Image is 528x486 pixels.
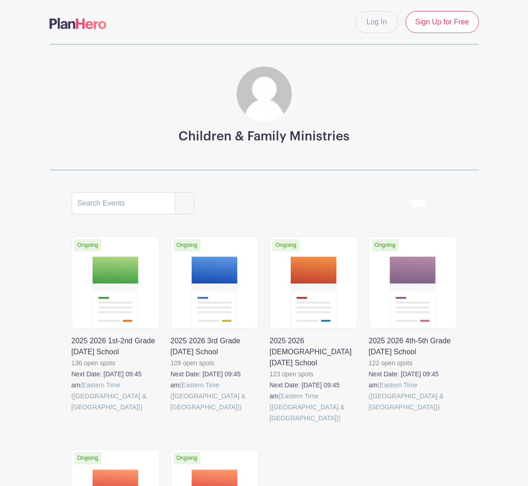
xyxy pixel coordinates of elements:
a: Sign Up for Free [406,11,478,33]
a: Log In [355,11,398,33]
input: Search Events [72,192,175,214]
div: order and view [411,200,457,207]
h3: Children & Family Ministries [178,129,350,144]
img: default-ce2991bfa6775e67f084385cd625a349d9dcbb7a52a09fb2fda1e96e2d18dcdb.png [237,67,292,122]
img: logo-507f7623f17ff9eddc593b1ce0a138ce2505c220e1c5a4e2b4648c50719b7d32.svg [50,18,106,29]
